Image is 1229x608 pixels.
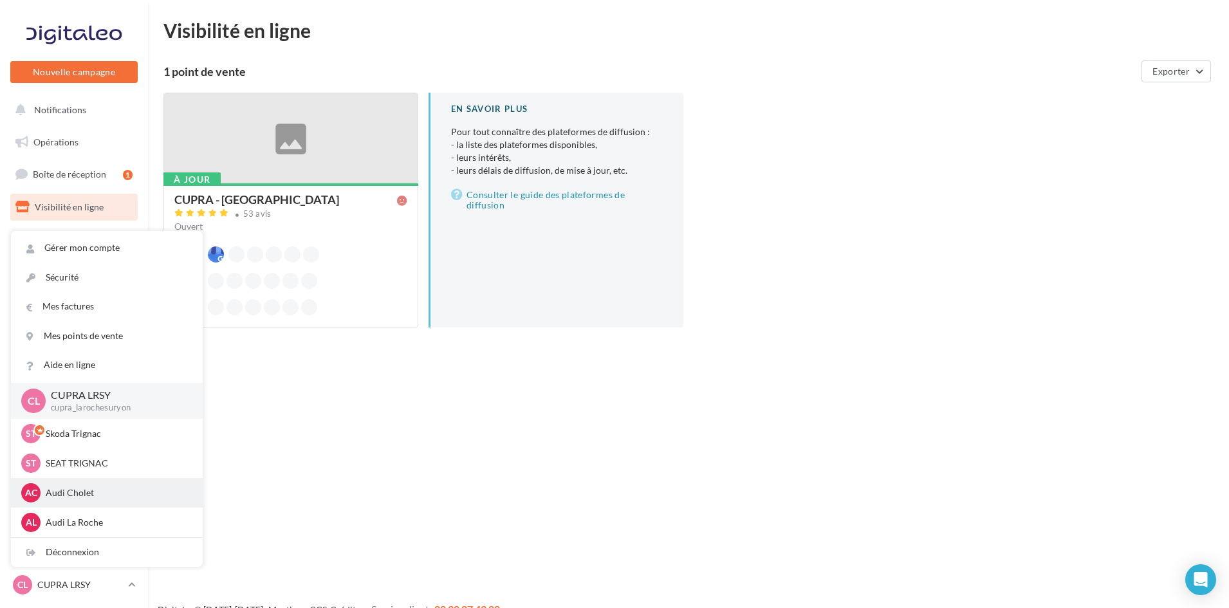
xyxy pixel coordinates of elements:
li: - la liste des plateformes disponibles, [451,138,663,151]
a: Visibilité en ligne [8,194,140,221]
div: 1 point de vente [163,66,1136,77]
span: ST [26,457,36,470]
li: - leurs intérêts, [451,151,663,164]
span: AL [26,516,37,529]
a: PLV et print personnalisable [8,353,140,391]
span: Notifications [34,104,86,115]
span: ST [26,427,36,440]
a: CL CUPRA LRSY [10,573,138,597]
a: Boîte de réception1 [8,160,140,188]
a: Campagnes DataOnDemand [8,396,140,434]
span: Ouvert [174,221,203,232]
span: CL [17,578,28,591]
div: Visibilité en ligne [163,21,1214,40]
div: Déconnexion [11,538,203,567]
div: 53 avis [243,210,272,218]
button: Notifications [8,97,135,124]
p: CUPRA LRSY [37,578,123,591]
a: Mes points de vente [11,322,203,351]
div: CUPRA - [GEOGRAPHIC_DATA] [174,194,339,205]
a: 53 avis [174,207,407,223]
a: Gérer mon compte [11,234,203,263]
div: En savoir plus [451,103,663,115]
div: À jour [163,172,221,187]
a: Opérations [8,129,140,156]
p: Skoda Trignac [46,427,187,440]
p: CUPRA LRSY [51,388,182,403]
p: cupra_larochesuryon [51,402,182,414]
li: - leurs délais de diffusion, de mise à jour, etc. [451,164,663,177]
p: Audi Cholet [46,486,187,499]
a: Campagnes [8,226,140,253]
div: 1 [123,170,133,180]
span: AC [25,486,37,499]
span: Visibilité en ligne [35,201,104,212]
p: Pour tout connaître des plateformes de diffusion : [451,125,663,177]
button: Nouvelle campagne [10,61,138,83]
a: Mes factures [11,292,203,321]
span: Opérations [33,136,79,147]
button: Exporter [1141,60,1211,82]
a: Aide en ligne [11,351,203,380]
span: Exporter [1152,66,1190,77]
span: CL [28,393,40,408]
a: Calendrier [8,322,140,349]
div: Open Intercom Messenger [1185,564,1216,595]
p: Audi La Roche [46,516,187,529]
a: Médiathèque [8,290,140,317]
a: Consulter le guide des plateformes de diffusion [451,187,663,213]
a: Sécurité [11,263,203,292]
span: Boîte de réception [33,169,106,180]
p: SEAT TRIGNAC [46,457,187,470]
a: Contacts [8,257,140,284]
